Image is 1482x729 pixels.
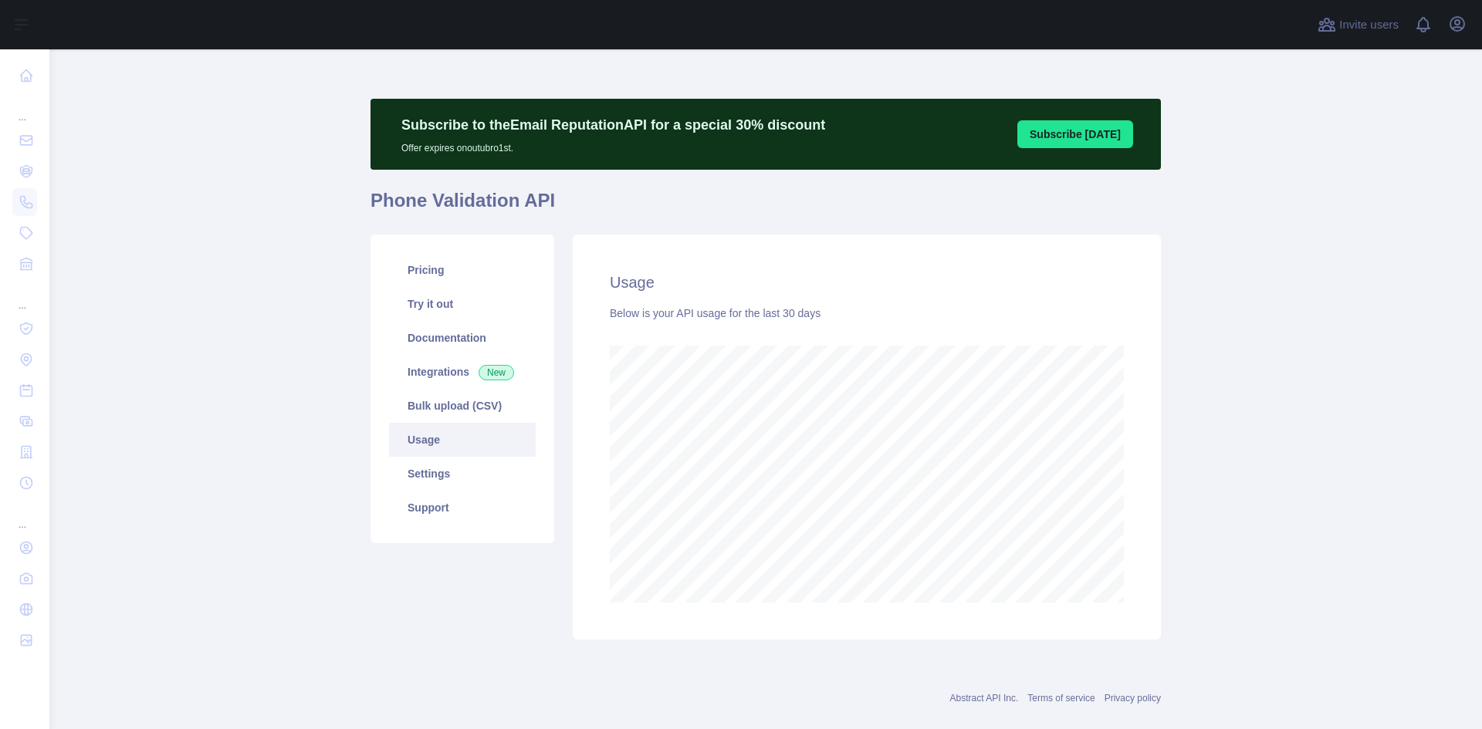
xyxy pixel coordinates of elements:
[389,457,536,491] a: Settings
[12,281,37,312] div: ...
[1339,16,1399,34] span: Invite users
[370,188,1161,225] h1: Phone Validation API
[950,693,1019,704] a: Abstract API Inc.
[1105,693,1161,704] a: Privacy policy
[479,365,514,380] span: New
[389,253,536,287] a: Pricing
[389,423,536,457] a: Usage
[389,491,536,525] a: Support
[389,287,536,321] a: Try it out
[401,136,825,154] p: Offer expires on outubro 1st.
[1315,12,1402,37] button: Invite users
[1027,693,1095,704] a: Terms of service
[1017,120,1133,148] button: Subscribe [DATE]
[389,355,536,389] a: Integrations New
[610,305,1124,321] div: Below is your API usage for the last 30 days
[610,272,1124,293] h2: Usage
[12,500,37,531] div: ...
[389,321,536,355] a: Documentation
[12,93,37,123] div: ...
[401,114,825,136] p: Subscribe to the Email Reputation API for a special 30 % discount
[389,389,536,423] a: Bulk upload (CSV)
